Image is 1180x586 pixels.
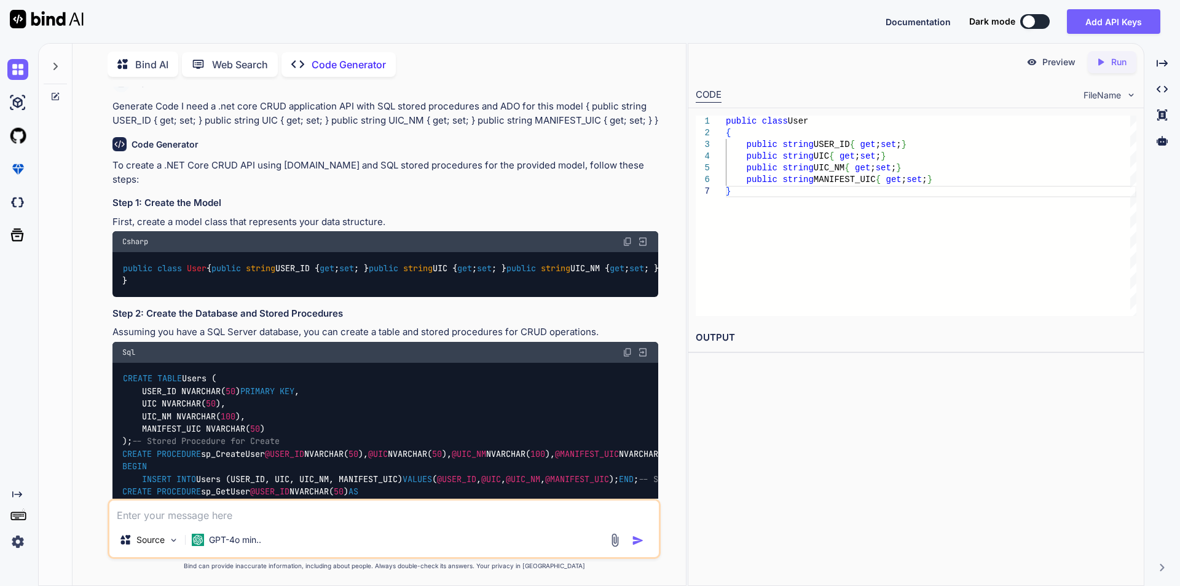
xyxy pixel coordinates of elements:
[696,162,710,174] div: 5
[530,448,545,459] span: 100
[112,307,658,321] h3: Step 2: Create the Database and Stored Procedures
[855,151,860,161] span: ;
[437,473,476,485] span: @USER_ID
[855,163,870,173] span: get
[132,436,280,447] span: -- Stored Procedure for Create
[168,535,179,545] img: Pick Models
[623,237,632,247] img: copy
[348,448,358,459] span: 50
[477,263,492,274] span: set
[746,151,777,161] span: public
[814,163,844,173] span: UIC_NM
[206,398,216,410] span: 50
[403,263,433,274] span: string
[123,373,182,384] span: CREATE TABLE
[922,175,927,184] span: ;
[782,163,813,173] span: string
[240,386,294,397] span: PRIMARY KEY
[432,448,442,459] span: 50
[265,448,304,459] span: @USER_ID
[122,262,841,287] code: { USER_ID { ; ; } UIC { ; ; } UIC_NM { ; ; } MANIFEST_UIC { ; ; } }
[348,486,358,497] span: AS
[112,215,658,229] p: First, create a model class that represents your data structure.
[122,448,152,459] span: CREATE
[886,17,951,27] span: Documentation
[555,448,619,459] span: @MANIFEST_UIC
[875,140,880,149] span: ;
[7,92,28,113] img: ai-studio
[209,534,261,546] p: GPT-4o min..
[221,411,235,422] span: 100
[782,151,813,161] span: string
[226,386,235,397] span: 50
[157,486,201,497] span: PROCEDURE
[875,163,891,173] span: set
[157,263,182,274] span: class
[696,127,710,139] div: 2
[250,423,260,434] span: 50
[927,175,932,184] span: }
[637,236,648,247] img: Open in Browser
[696,186,710,197] div: 7
[211,263,241,274] span: public
[761,116,787,126] span: class
[637,347,648,358] img: Open in Browser
[136,534,165,546] p: Source
[896,163,901,173] span: }
[112,100,658,127] p: Generate Code I need a .net core CRUD application API with SQL stored procedures and ADO for this...
[610,263,624,274] span: get
[506,473,540,485] span: @UIC_NM
[452,448,486,459] span: @UIC_NM
[122,461,147,472] span: BEGIN
[123,263,152,274] span: public
[875,151,880,161] span: ;
[122,486,152,497] span: CREATE
[901,175,906,184] span: ;
[1111,56,1127,68] p: Run
[334,486,344,497] span: 50
[886,175,901,184] span: get
[1026,57,1037,68] img: preview
[696,88,722,103] div: CODE
[112,159,658,186] p: To create a .NET Core CRUD API using [DOMAIN_NAME] and SQL stored procedures for the provided mod...
[726,128,731,138] span: {
[506,263,536,274] span: public
[886,15,951,28] button: Documentation
[726,116,757,126] span: public
[726,186,731,196] span: }
[403,473,432,485] span: VALUES
[814,175,876,184] span: MANIFEST_UIC
[7,192,28,213] img: darkCloudIdeIcon
[860,151,875,161] span: set
[541,263,570,274] span: string
[896,140,901,149] span: ;
[368,448,388,459] span: @UIC
[632,534,644,547] img: icon
[840,151,855,161] span: get
[787,116,808,126] span: User
[639,473,776,485] span: -- Stored Procedure for Read
[481,473,501,485] span: @UIC
[7,125,28,146] img: githubLight
[7,159,28,180] img: premium
[844,163,849,173] span: {
[619,473,634,485] span: END
[157,448,201,459] span: PROCEDURE
[881,151,886,161] span: }
[969,15,1015,28] span: Dark mode
[875,175,880,184] span: {
[135,57,168,72] p: Bind AI
[696,139,710,151] div: 3
[891,163,896,173] span: ;
[246,263,275,274] span: string
[122,347,135,357] span: Sql
[112,325,658,339] p: Assuming you have a SQL Server database, you can create a table and stored procedures for CRUD op...
[814,140,850,149] span: USER_ID
[901,140,906,149] span: }
[250,486,289,497] span: @USER_ID
[187,263,206,274] span: User
[192,534,204,546] img: GPT-4o mini
[629,263,644,274] span: set
[545,473,609,485] span: @MANIFEST_UIC
[112,196,658,210] h3: Step 1: Create the Model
